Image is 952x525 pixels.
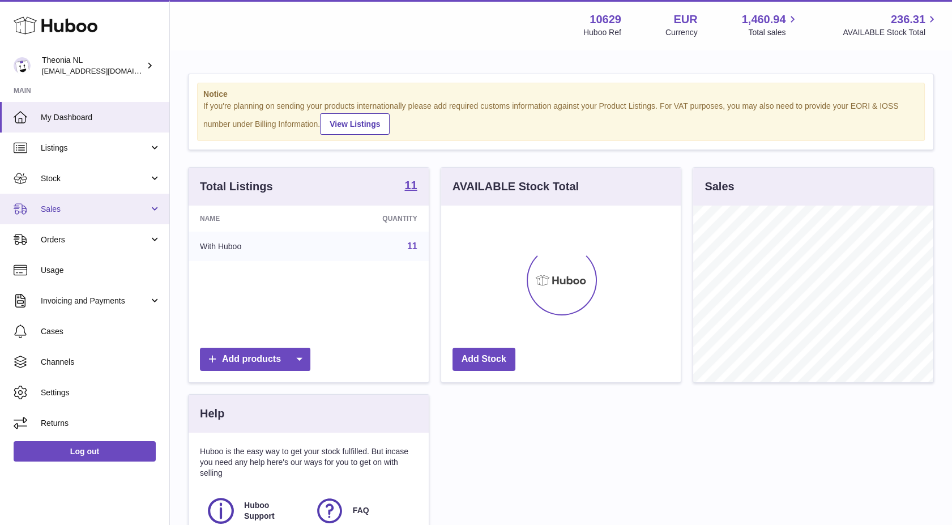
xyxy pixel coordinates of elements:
strong: Notice [203,89,919,100]
h3: Help [200,406,224,421]
a: Add Stock [452,348,515,371]
span: FAQ [353,505,369,516]
span: Usage [41,265,161,276]
span: [EMAIL_ADDRESS][DOMAIN_NAME] [42,66,167,75]
span: Invoicing and Payments [41,296,149,306]
span: 1,460.94 [742,12,786,27]
a: 1,460.94 Total sales [742,12,799,38]
span: 236.31 [891,12,925,27]
div: Currency [665,27,698,38]
span: Stock [41,173,149,184]
span: Settings [41,387,161,398]
a: 236.31 AVAILABLE Stock Total [843,12,938,38]
td: With Huboo [189,232,315,261]
span: Returns [41,418,161,429]
th: Quantity [315,206,428,232]
a: Log out [14,441,156,462]
strong: EUR [673,12,697,27]
span: Orders [41,234,149,245]
div: Huboo Ref [583,27,621,38]
h3: Total Listings [200,179,273,194]
a: View Listings [320,113,390,135]
a: 11 [404,180,417,193]
img: info@wholesomegoods.eu [14,57,31,74]
p: Huboo is the easy way to get your stock fulfilled. But incase you need any help here's our ways f... [200,446,417,479]
span: AVAILABLE Stock Total [843,27,938,38]
strong: 11 [404,180,417,191]
div: Theonia NL [42,55,144,76]
span: My Dashboard [41,112,161,123]
strong: 10629 [590,12,621,27]
span: Channels [41,357,161,368]
span: Sales [41,204,149,215]
span: Total sales [748,27,799,38]
th: Name [189,206,315,232]
span: Huboo Support [244,500,302,522]
span: Listings [41,143,149,153]
div: If you're planning on sending your products internationally please add required customs informati... [203,101,919,135]
h3: Sales [705,179,734,194]
a: 11 [407,241,417,251]
h3: AVAILABLE Stock Total [452,179,579,194]
span: Cases [41,326,161,337]
a: Add products [200,348,310,371]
